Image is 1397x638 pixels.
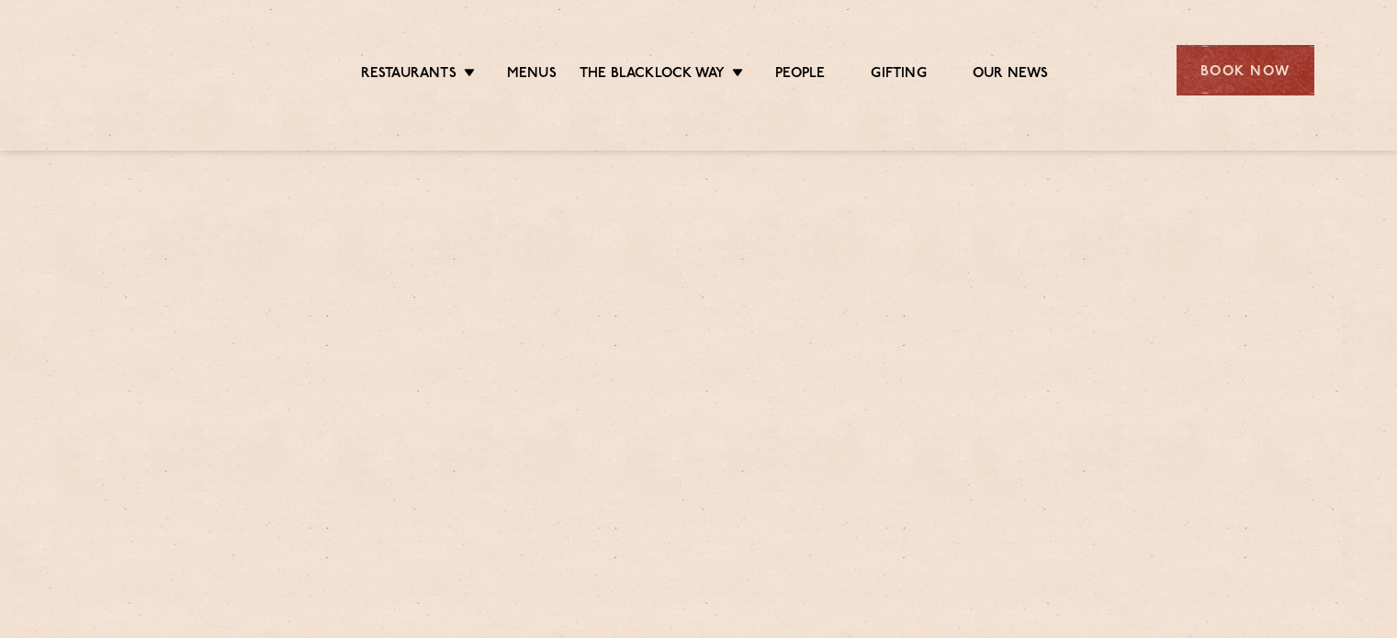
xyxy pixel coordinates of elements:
[973,65,1049,85] a: Our News
[775,65,825,85] a: People
[84,17,242,123] img: svg%3E
[1177,45,1314,95] div: Book Now
[507,65,557,85] a: Menus
[871,65,926,85] a: Gifting
[580,65,725,85] a: The Blacklock Way
[361,65,456,85] a: Restaurants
